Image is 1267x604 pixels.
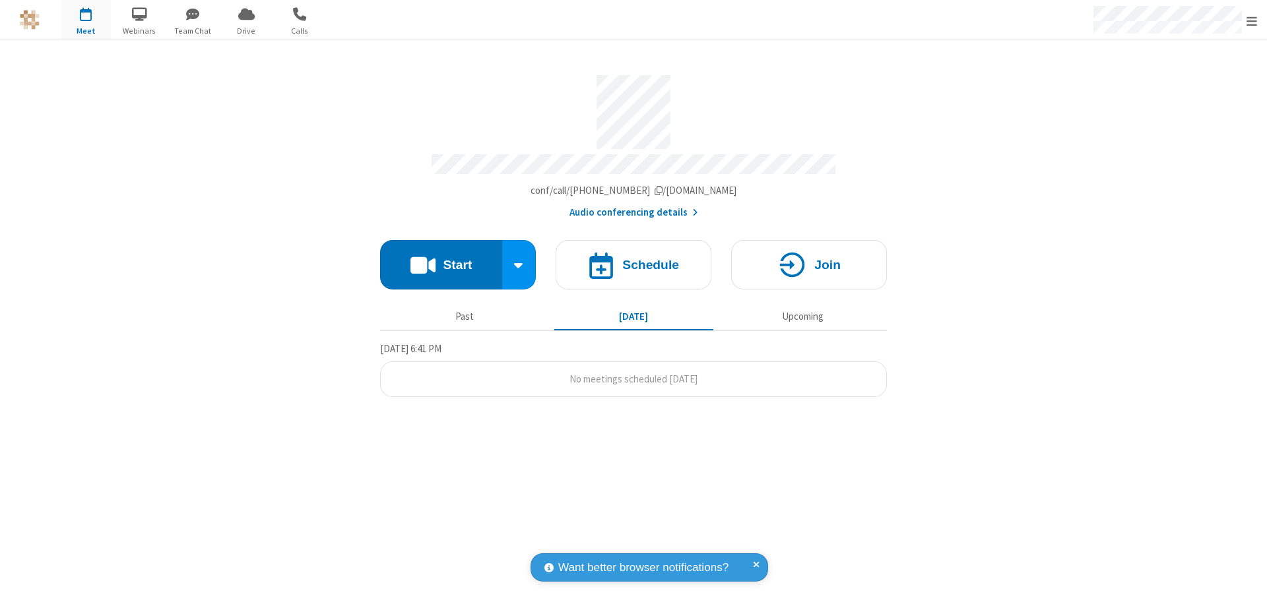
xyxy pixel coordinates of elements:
[814,258,841,271] h4: Join
[222,25,271,37] span: Drive
[380,65,887,220] section: Account details
[61,25,111,37] span: Meet
[20,10,40,30] img: QA Selenium DO NOT DELETE OR CHANGE
[443,258,472,271] h4: Start
[380,341,887,398] section: Today's Meetings
[275,25,325,37] span: Calls
[569,373,698,385] span: No meetings scheduled [DATE]
[622,258,679,271] h4: Schedule
[556,240,711,289] button: Schedule
[380,342,441,355] span: [DATE] 6:41 PM
[380,240,502,289] button: Start
[168,25,218,37] span: Team Chat
[554,304,713,329] button: [DATE]
[723,304,882,329] button: Upcoming
[385,304,544,329] button: Past
[731,240,887,289] button: Join
[558,559,729,576] span: Want better browser notifications?
[569,205,698,220] button: Audio conferencing details
[531,184,737,196] span: Copy my meeting room link
[531,183,737,198] button: Copy my meeting room linkCopy my meeting room link
[115,25,164,37] span: Webinars
[502,240,536,289] div: Start conference options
